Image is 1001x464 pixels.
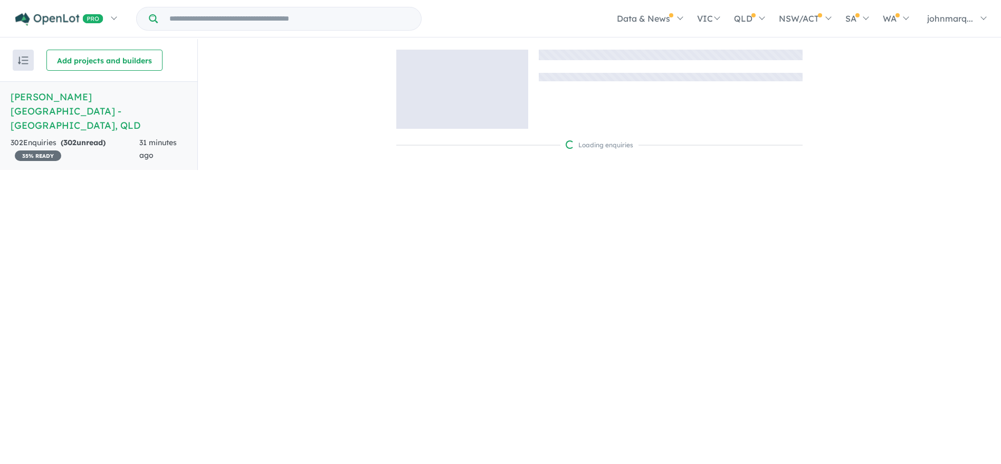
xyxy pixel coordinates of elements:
[15,13,103,26] img: Openlot PRO Logo White
[61,138,106,147] strong: ( unread)
[11,90,187,132] h5: [PERSON_NAME][GEOGRAPHIC_DATA] - [GEOGRAPHIC_DATA] , QLD
[566,140,633,150] div: Loading enquiries
[927,13,973,24] span: johnmarq...
[160,7,419,30] input: Try estate name, suburb, builder or developer
[18,56,28,64] img: sort.svg
[11,137,139,162] div: 302 Enquir ies
[15,150,61,161] span: 35 % READY
[139,138,177,160] span: 31 minutes ago
[46,50,163,71] button: Add projects and builders
[63,138,77,147] span: 302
